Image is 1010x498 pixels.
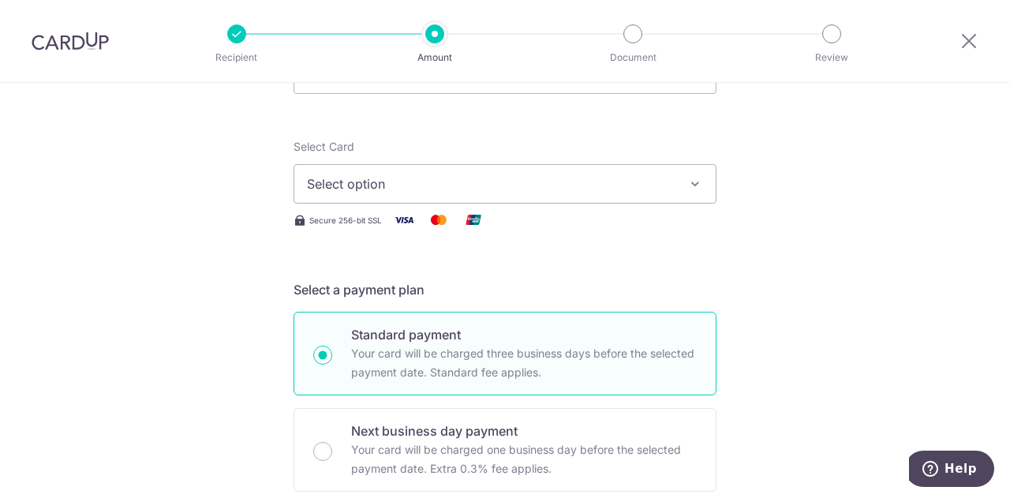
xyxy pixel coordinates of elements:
p: Your card will be charged one business day before the selected payment date. Extra 0.3% fee applies. [351,440,697,478]
img: Mastercard [423,210,454,230]
img: Visa [388,210,420,230]
img: CardUp [32,32,109,51]
p: Recipient [178,50,295,66]
h5: Select a payment plan [294,280,716,299]
p: Next business day payment [351,421,697,440]
p: Standard payment [351,325,697,344]
span: Secure 256-bit SSL [309,214,382,227]
p: Review [773,50,890,66]
button: Select option [294,164,716,204]
p: Amount [376,50,493,66]
iframe: Opens a widget where you can find more information [909,451,994,490]
img: Union Pay [458,210,489,230]
p: Document [574,50,691,66]
span: translation missing: en.payables.payment_networks.credit_card.summary.labels.select_card [294,140,354,153]
span: Select option [307,174,675,193]
p: Your card will be charged three business days before the selected payment date. Standard fee appl... [351,344,697,382]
